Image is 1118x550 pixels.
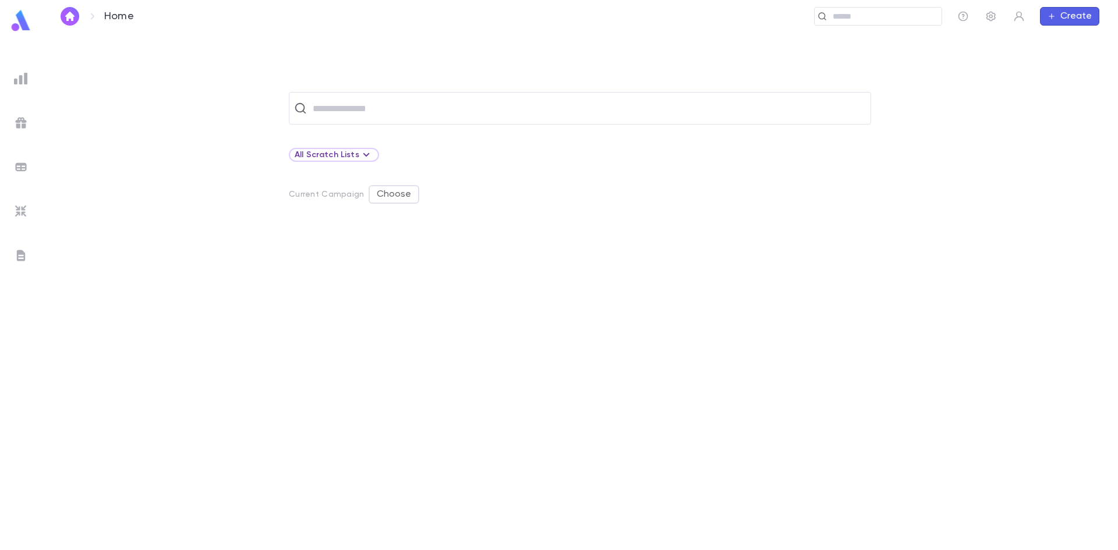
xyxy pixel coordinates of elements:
img: batches_grey.339ca447c9d9533ef1741baa751efc33.svg [14,160,28,174]
div: All Scratch Lists [295,148,373,162]
img: logo [9,9,33,32]
img: home_white.a664292cf8c1dea59945f0da9f25487c.svg [63,12,77,21]
p: Home [104,10,134,23]
img: reports_grey.c525e4749d1bce6a11f5fe2a8de1b229.svg [14,72,28,86]
img: campaigns_grey.99e729a5f7ee94e3726e6486bddda8f1.svg [14,116,28,130]
button: Create [1040,7,1099,26]
img: imports_grey.530a8a0e642e233f2baf0ef88e8c9fcb.svg [14,204,28,218]
div: All Scratch Lists [289,148,379,162]
button: Choose [369,185,419,204]
img: letters_grey.7941b92b52307dd3b8a917253454ce1c.svg [14,249,28,262]
p: Current Campaign [289,190,364,199]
